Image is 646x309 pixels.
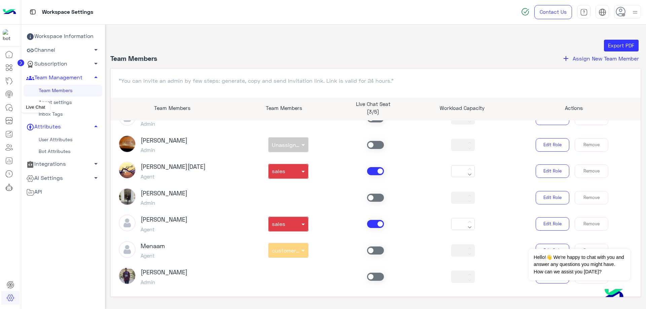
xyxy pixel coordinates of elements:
a: User Attributes [24,134,102,146]
div: Live Chat [21,102,50,113]
img: picture [119,188,136,205]
img: profile [631,8,639,16]
a: Integrations [24,157,102,171]
h5: Admin [141,147,187,153]
a: Team Management [24,71,102,85]
button: Remove [575,191,608,204]
img: spinner [521,8,529,16]
img: defaultAdmin.png [119,215,136,231]
img: Logo [3,5,16,19]
p: Actions [512,104,636,112]
p: Team Members [111,104,235,112]
button: Edit Role [536,138,569,152]
img: tab [29,8,37,16]
h3: [PERSON_NAME][DATE] [141,163,206,170]
img: tab [599,8,606,16]
button: Edit Role [536,217,569,231]
p: Live Chat Seat [333,100,412,108]
h5: Admin [141,200,187,206]
img: ACg8ocJAd9cmCV_lg36ov6Kt_yM79juuS8Adv9pU2f3caa9IOlWTjQo=s96-c [119,162,136,179]
button: Remove [575,217,608,231]
h5: Admin [141,279,187,285]
a: Channel [24,43,102,57]
a: AI Settings [24,171,102,185]
p: "You can invite an admin by few steps: generate, copy and send Invitation link. Link is valid for... [119,77,633,85]
button: addAssign New Team Member [560,54,641,63]
img: 713415422032625 [3,29,15,41]
a: Inbox Tags [24,108,102,120]
a: Workspace Information [24,30,102,43]
span: API [26,188,42,196]
span: Hello!👋 We're happy to chat with you and answer any questions you might have. How can we assist y... [529,249,630,280]
button: Export PDF [604,40,639,52]
h3: Menaam [141,242,165,250]
img: picture [119,267,136,284]
span: Assign New Team Member [573,55,639,62]
a: tab [577,5,590,19]
p: Team Members [244,104,323,112]
h5: Agent [141,173,206,180]
img: picture [119,136,136,152]
a: Contact Us [534,5,572,19]
i: add [562,54,570,63]
a: API [24,185,102,199]
button: Edit Role [536,164,569,178]
a: Attributes [24,120,102,134]
h5: Agent [141,226,187,232]
span: arrow_drop_down [92,160,100,168]
h4: Team Members [110,54,157,63]
p: Workload Capacity [423,104,502,112]
button: Edit Role [536,191,569,204]
h5: Agent [141,253,165,259]
p: Workspace Settings [42,8,93,17]
img: defaultAdmin.png [119,241,136,258]
img: tab [580,8,588,16]
h3: [PERSON_NAME] [141,190,187,197]
h5: Admin [141,121,187,127]
a: Bot Attributes [24,146,102,157]
button: Remove [575,138,608,152]
span: arrow_drop_up [92,122,100,130]
p: (3/5) [333,108,412,116]
a: Agent settings [24,96,102,108]
a: Team Members [24,85,102,96]
h3: [PERSON_NAME] [141,269,187,276]
img: hulul-logo.png [602,282,626,306]
span: arrow_drop_up [92,73,100,81]
a: Subscription [24,57,102,71]
span: arrow_drop_down [92,60,100,68]
span: Export PDF [608,42,634,48]
h3: [PERSON_NAME] [141,137,187,144]
span: arrow_drop_down [92,46,100,54]
h3: [PERSON_NAME] [141,216,187,223]
span: arrow_drop_down [92,174,100,182]
button: Remove [575,164,608,178]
